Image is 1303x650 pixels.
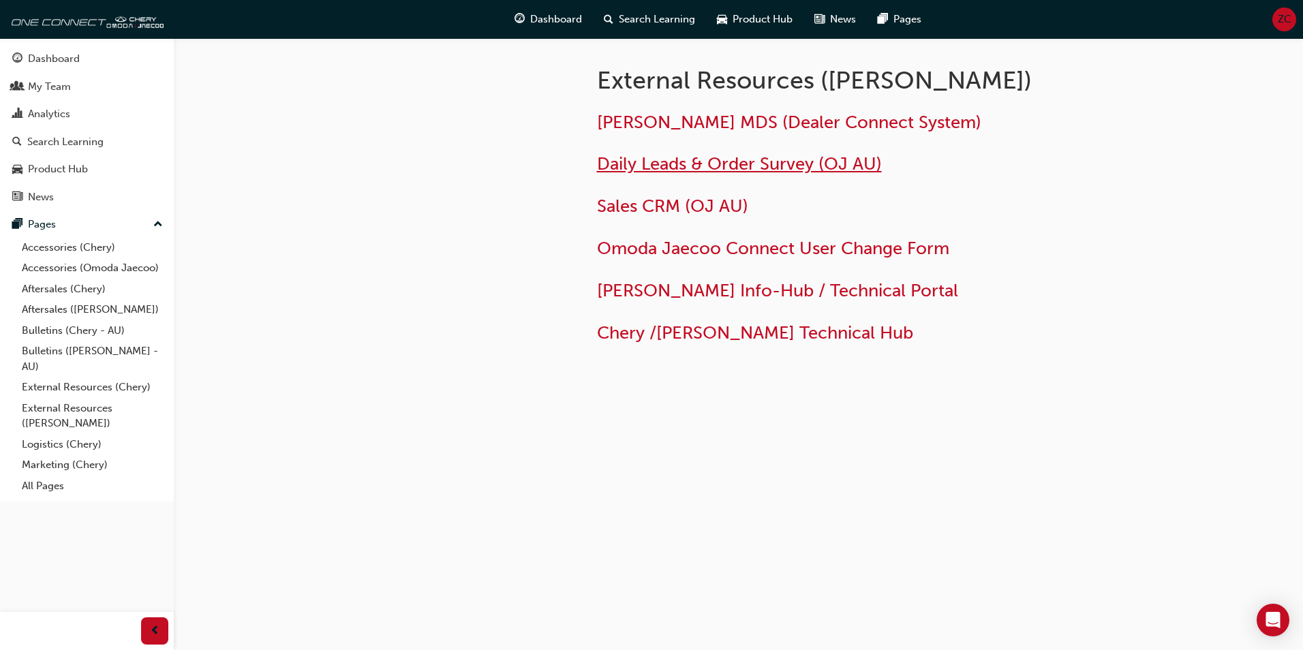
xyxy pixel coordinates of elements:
[593,5,706,33] a: search-iconSearch Learning
[16,454,168,476] a: Marketing (Chery)
[16,320,168,341] a: Bulletins (Chery - AU)
[5,44,168,212] button: DashboardMy TeamAnalyticsSearch LearningProduct HubNews
[619,12,695,27] span: Search Learning
[27,134,104,150] div: Search Learning
[5,185,168,210] a: News
[814,11,825,28] span: news-icon
[597,280,958,301] a: [PERSON_NAME] Info-Hub / Technical Portal
[597,112,981,133] a: [PERSON_NAME] MDS (Dealer Connect System)
[597,153,882,174] a: Daily Leads & Order Survey (OJ AU)
[16,279,168,300] a: Aftersales (Chery)
[5,102,168,127] a: Analytics
[604,11,613,28] span: search-icon
[597,196,748,217] a: Sales CRM (OJ AU)
[5,74,168,99] a: My Team
[12,108,22,121] span: chart-icon
[733,12,793,27] span: Product Hub
[830,12,856,27] span: News
[5,46,168,72] a: Dashboard
[893,12,921,27] span: Pages
[5,212,168,237] button: Pages
[12,136,22,149] span: search-icon
[5,157,168,182] a: Product Hub
[5,129,168,155] a: Search Learning
[1257,604,1289,636] div: Open Intercom Messenger
[706,5,803,33] a: car-iconProduct Hub
[7,5,164,33] img: oneconnect
[16,377,168,398] a: External Resources (Chery)
[597,322,913,343] a: Chery /[PERSON_NAME] Technical Hub
[16,341,168,377] a: Bulletins ([PERSON_NAME] - AU)
[28,79,71,95] div: My Team
[1272,7,1296,31] button: ZC
[597,238,949,259] a: Omoda Jaecoo Connect User Change Form
[530,12,582,27] span: Dashboard
[153,216,163,234] span: up-icon
[16,398,168,434] a: External Resources ([PERSON_NAME])
[16,258,168,279] a: Accessories (Omoda Jaecoo)
[12,164,22,176] span: car-icon
[717,11,727,28] span: car-icon
[878,11,888,28] span: pages-icon
[28,161,88,177] div: Product Hub
[16,237,168,258] a: Accessories (Chery)
[597,65,1044,95] h1: External Resources ([PERSON_NAME])
[867,5,932,33] a: pages-iconPages
[12,191,22,204] span: news-icon
[150,623,160,640] span: prev-icon
[28,189,54,205] div: News
[16,476,168,497] a: All Pages
[504,5,593,33] a: guage-iconDashboard
[12,81,22,93] span: people-icon
[28,217,56,232] div: Pages
[1278,12,1291,27] span: ZC
[12,53,22,65] span: guage-icon
[16,299,168,320] a: Aftersales ([PERSON_NAME])
[803,5,867,33] a: news-iconNews
[515,11,525,28] span: guage-icon
[28,106,70,122] div: Analytics
[28,51,80,67] div: Dashboard
[16,434,168,455] a: Logistics (Chery)
[12,219,22,231] span: pages-icon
